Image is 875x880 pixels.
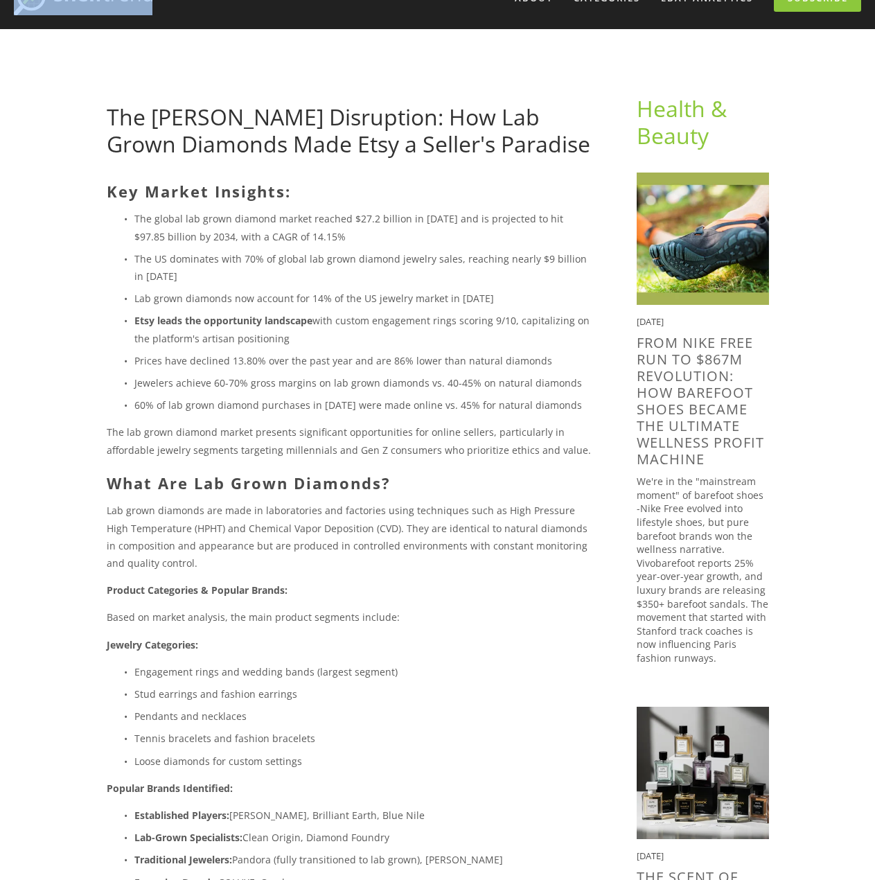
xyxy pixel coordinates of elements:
[134,352,592,369] p: Prices have declined 13.80% over the past year and are 86% lower than natural diamonds
[134,663,592,680] p: Engagement rings and wedding bands (largest segment)
[134,807,592,824] p: [PERSON_NAME], Brilliant Earth, Blue Nile
[134,685,592,703] p: Stud earrings and fashion earrings
[637,94,732,150] a: Health & Beauty
[134,753,592,770] p: Loose diamonds for custom settings
[107,638,198,651] strong: Jewelry Categories:
[134,829,592,846] p: Clean Origin, Diamond Foundry
[637,707,769,839] img: The Scent of Opportunity: Analyzing the US Dupe Fragrance Market for Online Sellers
[134,374,592,391] p: Jewelers achieve 60-70% gross margins on lab grown diamonds vs. 40-45% on natural diamonds
[107,473,391,493] strong: What Are Lab Grown Diamonds?
[107,608,592,626] p: Based on market analysis, the main product segments include:
[637,850,664,862] time: [DATE]
[134,707,592,725] p: Pendants and necklaces
[134,831,242,844] strong: Lab-Grown Specialists:
[134,396,592,414] p: 60% of lab grown diamond purchases in [DATE] were made online vs. 45% for natural diamonds
[134,290,592,307] p: Lab grown diamonds now account for 14% of the US jewelry market in [DATE]
[134,851,592,868] p: Pandora (fully transitioned to lab grown), [PERSON_NAME]
[637,315,664,328] time: [DATE]
[107,102,590,158] a: The [PERSON_NAME] Disruption: How Lab Grown Diamonds Made Etsy a Seller's Paradise
[134,250,592,285] p: The US dominates with 70% of global lab grown diamond jewelry sales, reaching nearly $9 billion i...
[134,312,592,346] p: with custom engagement rings scoring 9/10, capitalizing on the platform's artisan positioning
[134,314,312,327] strong: Etsy leads the opportunity landscape
[637,475,769,665] p: We're in the "mainstream moment" of barefoot shoes -Nike Free evolved into lifestyle shoes, but p...
[637,173,769,305] img: From Nike Free Run to $867M Revolution: How Barefoot Shoes Became the Ultimate Wellness Profit Ma...
[134,730,592,747] p: Tennis bracelets and fashion bracelets
[134,809,229,822] strong: Established Players:
[637,333,764,468] a: From Nike Free Run to $867M Revolution: How Barefoot Shoes Became the Ultimate Wellness Profit Ma...
[107,782,233,795] strong: Popular Brands Identified:
[107,181,291,202] strong: Key Market Insights:
[107,583,288,597] strong: Product Categories & Popular Brands:
[107,502,592,572] p: Lab grown diamonds are made in laboratories and factories using techniques such as High Pressure ...
[134,853,232,866] strong: Traditional Jewelers:
[107,423,592,458] p: The lab grown diamond market presents significant opportunities for online sellers, particularly ...
[134,210,592,245] p: The global lab grown diamond market reached $27.2 billion in [DATE] and is projected to hit $97.8...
